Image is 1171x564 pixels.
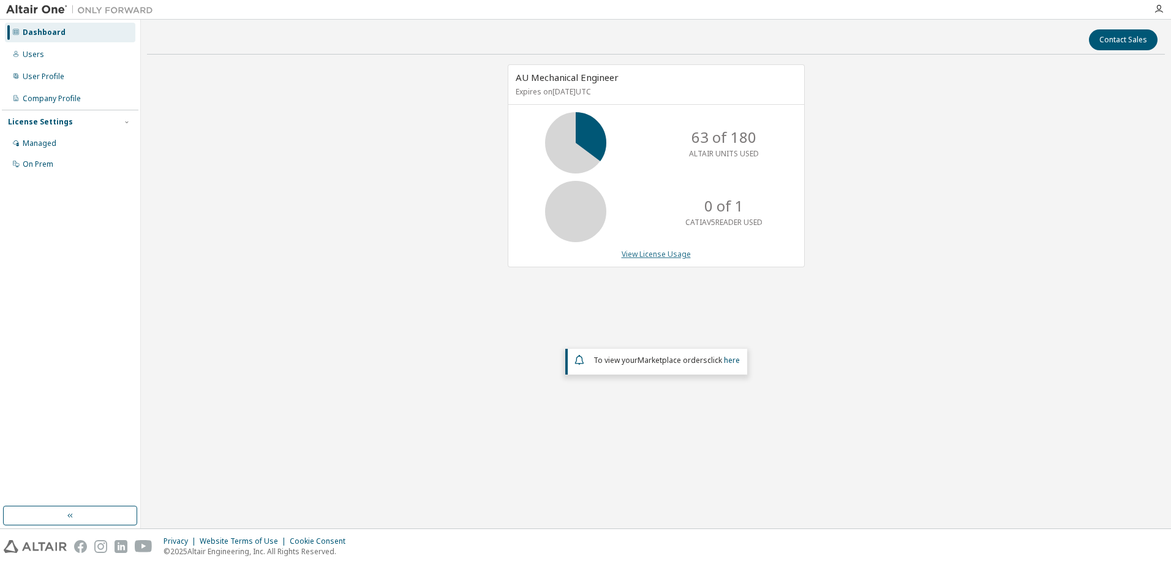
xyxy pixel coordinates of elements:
a: View License Usage [622,249,691,259]
img: youtube.svg [135,540,152,553]
div: Dashboard [23,28,66,37]
div: Cookie Consent [290,536,353,546]
p: Expires on [DATE] UTC [516,86,794,97]
div: On Prem [23,159,53,169]
p: ALTAIR UNITS USED [689,148,759,159]
a: here [724,355,740,365]
p: 0 of 1 [704,196,744,216]
img: linkedin.svg [115,540,127,553]
div: Privacy [164,536,200,546]
p: 63 of 180 [691,127,756,148]
div: License Settings [8,117,73,127]
img: altair_logo.svg [4,540,67,553]
p: CATIAV5READER USED [685,217,762,227]
em: Marketplace orders [638,355,707,365]
img: facebook.svg [74,540,87,553]
div: Users [23,50,44,59]
span: AU Mechanical Engineer [516,71,619,83]
img: Altair One [6,4,159,16]
div: User Profile [23,72,64,82]
p: © 2025 Altair Engineering, Inc. All Rights Reserved. [164,546,353,557]
button: Contact Sales [1089,29,1158,50]
div: Company Profile [23,94,81,104]
div: Managed [23,139,56,148]
div: Website Terms of Use [200,536,290,546]
img: instagram.svg [94,540,107,553]
span: To view your click [593,355,740,365]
